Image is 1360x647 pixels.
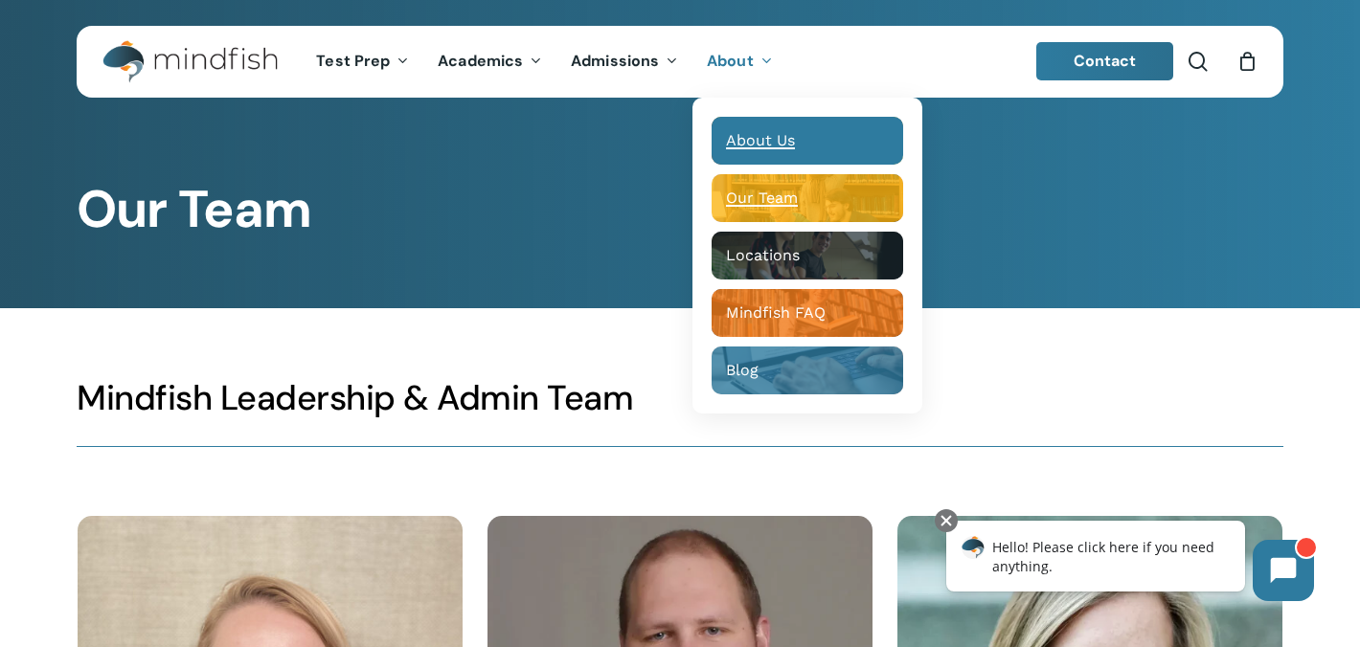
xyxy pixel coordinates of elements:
[726,246,800,264] span: Locations
[302,26,786,98] nav: Main Menu
[726,303,826,322] span: Mindfish FAQ
[77,179,1283,240] h1: Our Team
[423,54,556,70] a: Academics
[692,54,787,70] a: About
[571,51,659,71] span: Admissions
[302,54,423,70] a: Test Prep
[556,54,692,70] a: Admissions
[77,376,1283,420] h3: Mindfish Leadership & Admin Team
[1036,42,1174,80] a: Contact
[712,174,903,222] a: Our Team
[726,131,795,149] span: About Us
[712,289,903,337] a: Mindfish FAQ
[1074,51,1137,71] span: Contact
[438,51,523,71] span: Academics
[926,505,1333,620] iframe: Chatbot
[726,189,798,207] span: Our Team
[77,26,1283,98] header: Main Menu
[712,117,903,165] a: About Us
[1236,51,1258,72] a: Cart
[712,232,903,279] a: Locations
[316,51,390,71] span: Test Prep
[712,346,903,394] a: Blog
[707,51,754,71] span: About
[726,361,759,379] span: Blog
